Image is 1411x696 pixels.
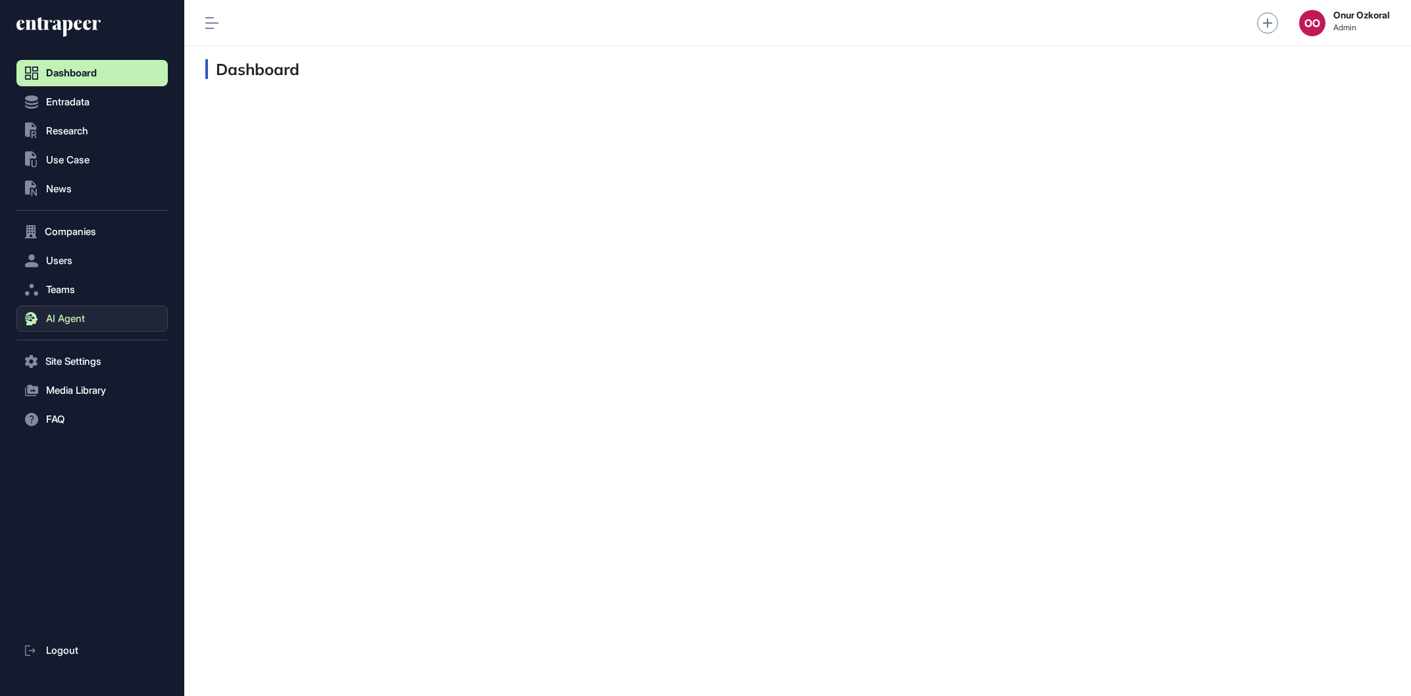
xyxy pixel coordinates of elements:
button: Users [16,248,168,274]
strong: Onur Ozkoral [1333,10,1390,20]
span: Media Library [46,385,106,396]
button: Entradata [16,89,168,115]
button: Site Settings [16,348,168,375]
span: Research [46,126,88,136]
span: AI Agent [46,313,85,324]
span: Site Settings [45,356,101,367]
span: News [46,184,72,194]
span: FAQ [46,414,64,425]
a: Logout [16,637,168,664]
button: Use Case [16,147,168,173]
h3: Dashboard [205,59,299,79]
a: Dashboard [16,60,168,86]
button: AI Agent [16,306,168,332]
button: Research [16,118,168,144]
span: Logout [46,645,78,656]
span: Teams [46,284,75,295]
span: Dashboard [46,68,97,78]
span: Users [46,255,72,266]
button: FAQ [16,406,168,433]
span: Companies [45,227,96,237]
button: OO [1299,10,1325,36]
span: Admin [1333,23,1390,32]
span: Entradata [46,97,90,107]
span: Use Case [46,155,90,165]
button: Media Library [16,377,168,404]
button: Teams [16,277,168,303]
button: Companies [16,219,168,245]
button: News [16,176,168,202]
